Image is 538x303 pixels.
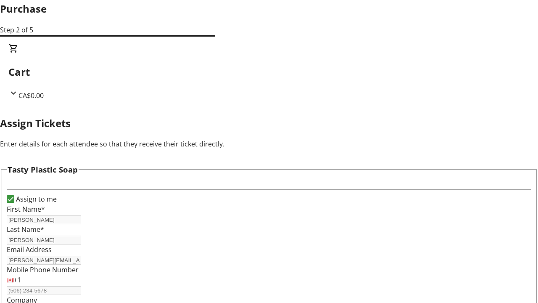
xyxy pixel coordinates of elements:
h2: Cart [8,64,530,80]
div: CartCA$0.00 [8,43,530,101]
label: Mobile Phone Number [7,265,79,274]
label: Email Address [7,245,52,254]
label: First Name* [7,205,45,214]
label: Last Name* [7,225,44,234]
input: (506) 234-5678 [7,286,81,295]
span: CA$0.00 [18,91,44,100]
label: Assign to me [14,194,57,204]
h3: Tasty Plastic Soap [8,164,78,175]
